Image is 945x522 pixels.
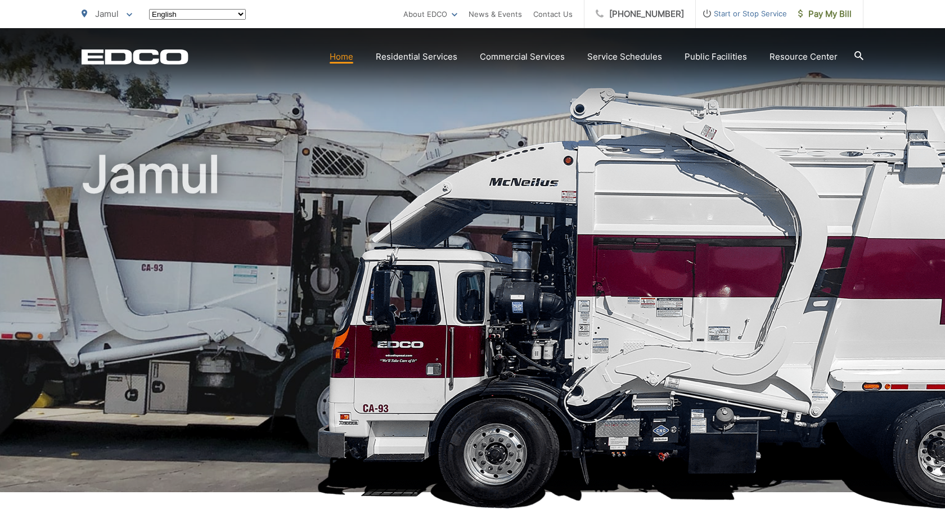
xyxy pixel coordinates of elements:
a: Home [330,50,353,64]
a: Public Facilities [685,50,747,64]
a: Contact Us [533,7,573,21]
a: About EDCO [403,7,457,21]
a: News & Events [469,7,522,21]
a: Commercial Services [480,50,565,64]
a: Service Schedules [587,50,662,64]
a: Residential Services [376,50,457,64]
select: Select a language [149,9,246,20]
h1: Jamul [82,146,863,502]
span: Pay My Bill [798,7,852,21]
span: Jamul [95,8,119,19]
a: Resource Center [769,50,838,64]
a: EDCD logo. Return to the homepage. [82,49,188,65]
